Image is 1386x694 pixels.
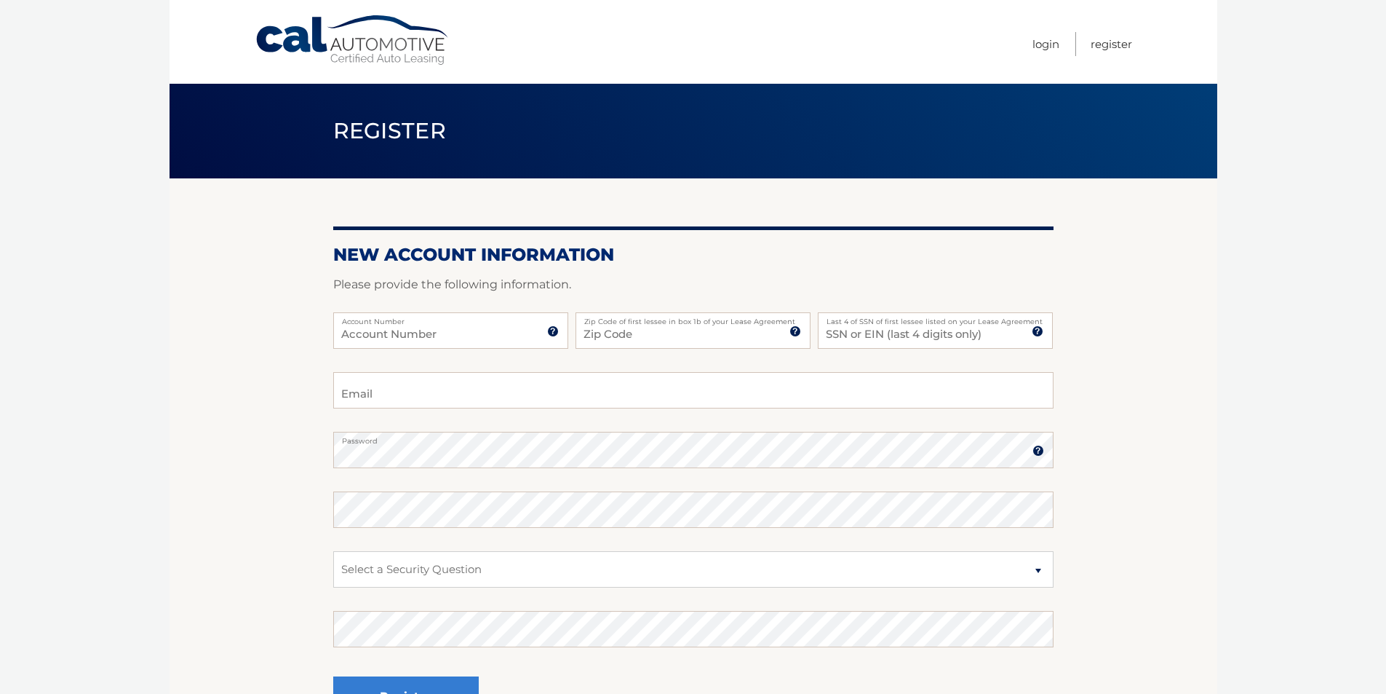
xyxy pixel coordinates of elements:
a: Register [1091,32,1132,56]
label: Password [333,432,1054,443]
label: Account Number [333,312,568,324]
input: Account Number [333,312,568,349]
h2: New Account Information [333,244,1054,266]
label: Last 4 of SSN of first lessee listed on your Lease Agreement [818,312,1053,324]
img: tooltip.svg [789,326,801,337]
p: Please provide the following information. [333,275,1054,295]
input: Email [333,372,1054,409]
input: Zip Code [575,312,811,349]
span: Register [333,117,447,144]
a: Login [1032,32,1059,56]
img: tooltip.svg [1032,445,1044,457]
input: SSN or EIN (last 4 digits only) [818,312,1053,349]
img: tooltip.svg [547,326,559,337]
img: tooltip.svg [1032,326,1043,337]
label: Zip Code of first lessee in box 1b of your Lease Agreement [575,312,811,324]
a: Cal Automotive [255,15,451,66]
